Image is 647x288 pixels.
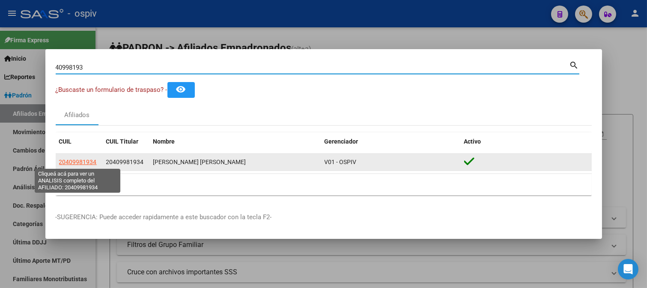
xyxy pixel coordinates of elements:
p: -SUGERENCIA: Puede acceder rapidamente a este buscador con la tecla F2- [56,212,592,222]
div: Open Intercom Messenger [618,259,638,279]
div: Afiliados [64,110,89,120]
mat-icon: remove_red_eye [176,84,186,94]
datatable-header-cell: Nombre [150,132,321,151]
datatable-header-cell: CUIL Titular [103,132,150,151]
datatable-header-cell: CUIL [56,132,103,151]
datatable-header-cell: Gerenciador [321,132,461,151]
div: 1 total [56,174,592,195]
datatable-header-cell: Activo [461,132,592,151]
span: V01 - OSPIV [325,159,357,165]
span: CUIL [59,138,72,145]
span: CUIL Titular [106,138,139,145]
mat-icon: search [569,59,579,70]
span: 20409981934 [106,159,144,165]
span: Nombre [153,138,175,145]
span: Activo [464,138,481,145]
span: Gerenciador [325,138,358,145]
span: ¿Buscaste un formulario de traspaso? - [56,86,167,94]
span: 20409981934 [59,159,97,165]
div: [PERSON_NAME] [PERSON_NAME] [153,157,318,167]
